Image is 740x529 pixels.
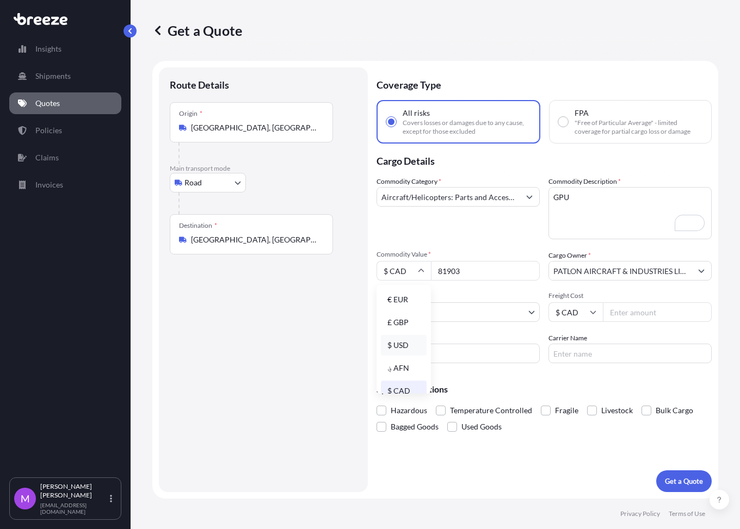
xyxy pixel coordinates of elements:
[381,335,427,356] div: $ USD
[450,402,532,419] span: Temperature Controlled
[558,117,568,127] input: FPA"Free of Particular Average" - limited coverage for partial cargo loss or damage
[575,108,589,119] span: FPA
[548,344,712,363] input: Enter name
[377,176,441,187] label: Commodity Category
[377,187,520,207] input: Select a commodity type
[391,419,439,435] span: Bagged Goods
[35,43,61,54] p: Insights
[9,174,121,196] a: Invoices
[35,179,63,190] p: Invoices
[179,221,217,230] div: Destination
[377,144,712,176] p: Cargo Details
[656,470,712,492] button: Get a Quote
[377,385,712,394] p: Special Conditions
[620,509,660,518] a: Privacy Policy
[21,493,30,504] span: M
[403,108,430,119] span: All risks
[9,38,121,60] a: Insights
[170,173,246,192] button: Select transport
[656,402,693,419] span: Bulk Cargo
[191,122,319,133] input: Origin
[377,250,540,259] span: Commodity Value
[665,476,703,487] p: Get a Quote
[431,261,540,281] input: Type amount
[35,125,62,136] p: Policies
[377,344,540,363] input: Your internal reference
[555,402,578,419] span: Fragile
[35,152,59,163] p: Claims
[603,302,712,322] input: Enter amount
[381,289,427,310] div: € EUR
[152,22,242,39] p: Get a Quote
[669,509,705,518] a: Terms of Use
[170,164,357,173] p: Main transport mode
[9,65,121,87] a: Shipments
[35,98,60,109] p: Quotes
[377,302,540,322] button: LTL
[35,71,71,82] p: Shipments
[461,419,502,435] span: Used Goods
[575,119,702,136] span: "Free of Particular Average" - limited coverage for partial cargo loss or damage
[548,176,621,187] label: Commodity Description
[381,312,427,333] div: £ GBP
[692,261,711,281] button: Show suggestions
[184,177,202,188] span: Road
[548,250,591,261] label: Cargo Owner
[386,117,396,127] input: All risksCovers losses or damages due to any cause, except for those excluded
[9,92,121,114] a: Quotes
[377,67,712,100] p: Coverage Type
[191,234,319,245] input: Destination
[391,402,427,419] span: Hazardous
[170,78,229,91] p: Route Details
[403,119,531,136] span: Covers losses or damages due to any cause, except for those excluded
[9,120,121,141] a: Policies
[40,482,108,500] p: [PERSON_NAME] [PERSON_NAME]
[381,358,427,378] div: ؋ AFN
[40,502,108,515] p: [EMAIL_ADDRESS][DOMAIN_NAME]
[548,333,587,344] label: Carrier Name
[381,381,427,401] div: $ CAD
[179,109,202,118] div: Origin
[549,261,692,281] input: Full name
[601,402,633,419] span: Livestock
[9,147,121,169] a: Claims
[548,187,712,239] textarea: To enrich screen reader interactions, please activate Accessibility in Grammarly extension settings
[520,187,539,207] button: Show suggestions
[548,291,712,300] span: Freight Cost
